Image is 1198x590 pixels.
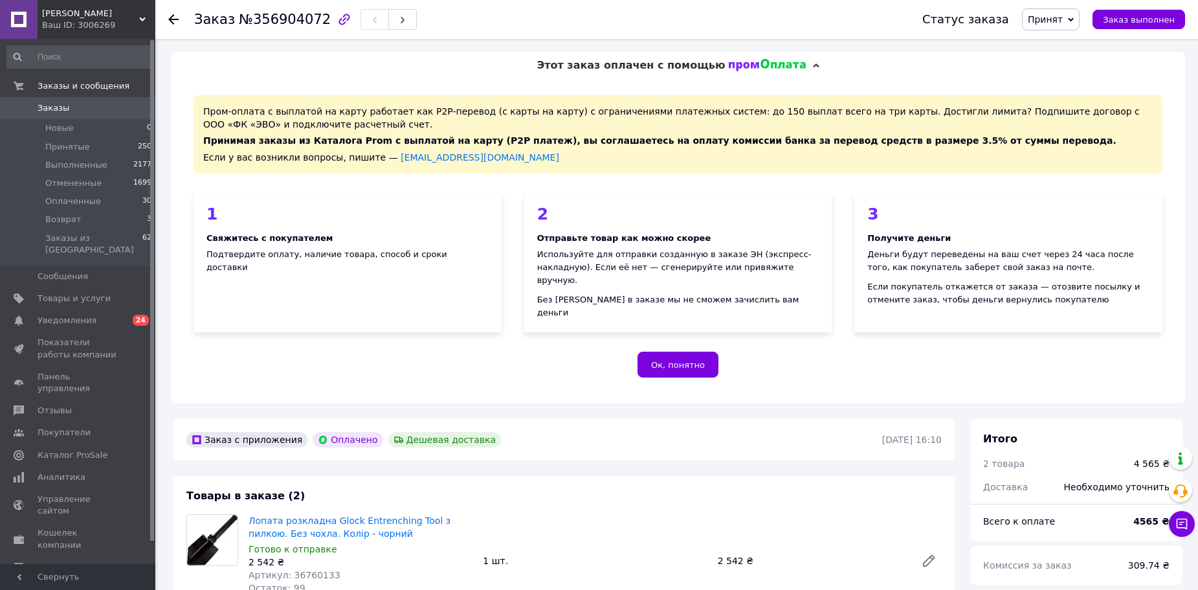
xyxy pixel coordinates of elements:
[142,196,151,207] span: 30
[38,293,111,304] span: Товары и услуги
[187,515,238,565] img: Лопата розкладна Glock Entrenching Tool з пилкою. Без чохла. Колір - чорний
[867,233,951,243] b: Получите деньги
[38,427,91,438] span: Покупатели
[1169,511,1195,537] button: Чат с покупателем
[239,12,331,27] span: №356904072
[38,471,85,483] span: Аналитика
[867,280,1149,306] div: Если покупатель откажется от заказа — отозвите посылку и отмените заказ, чтобы деньги вернулись п...
[249,570,340,580] span: Артикул: 36760133
[1103,15,1175,25] span: Заказ выполнен
[922,13,1009,26] div: Статус заказа
[186,490,305,502] span: Товары в заказе (2)
[983,482,1028,492] span: Доставка
[133,315,149,326] span: 24
[45,141,90,153] span: Принятые
[313,432,383,448] div: Оплачено
[249,556,472,569] div: 2 542 ₴
[401,152,559,163] a: [EMAIL_ADDRESS][DOMAIN_NAME]
[42,19,155,31] div: Ваш ID: 3006269
[713,552,911,570] div: 2 542 ₴
[983,433,1017,445] span: Итого
[206,248,489,274] div: Подтвердите оплату, наличие товара, способ и сроки доставки
[38,271,88,282] span: Сообщения
[38,449,107,461] span: Каталог ProSale
[1028,14,1063,25] span: Принят
[206,233,333,243] b: Свяжитесь с покупателем
[1133,516,1170,527] b: 4565 ₴
[651,360,705,370] span: Ок, понятно
[537,206,819,222] div: 2
[729,59,806,72] img: evopay logo
[38,562,71,573] span: Маркет
[249,516,450,539] a: Лопата розкладна Glock Entrenching Tool з пилкою. Без чохла. Колір - чорний
[194,12,235,27] span: Заказ
[537,248,819,287] div: Используйте для отправки созданную в заказе ЭН (экспресс-накладную). Если её нет — сгенерируйте и...
[138,141,151,153] span: 250
[638,352,718,378] button: Ок, понятно
[203,151,1153,164] div: Если у вас возникли вопросы, пишите —
[45,214,81,225] span: Возврат
[38,337,120,360] span: Показатели работы компании
[867,248,1149,274] div: Деньги будут переведены на ваш счет через 24 часа после того, как покупатель заберет свой заказ н...
[537,59,725,71] span: Этот заказ оплачен с помощью
[38,494,120,517] span: Управление сайтом
[38,80,129,92] span: Заказы и сообщения
[168,13,179,26] div: Вернуться назад
[1128,560,1170,571] span: 309.74 ₴
[882,435,942,445] time: [DATE] 16:10
[983,560,1072,571] span: Комиссия за заказ
[38,102,69,114] span: Заказы
[142,233,151,256] span: 62
[38,371,120,394] span: Панель управления
[249,544,337,554] span: Готово к отправке
[537,233,711,243] b: Отправьте товар как можно скорее
[983,459,1025,469] span: 2 товара
[6,45,153,69] input: Поиск
[45,233,142,256] span: Заказы из [GEOGRAPHIC_DATA]
[1134,457,1170,470] div: 4 565 ₴
[133,159,151,171] span: 2177
[133,177,151,189] span: 1699
[1093,10,1185,29] button: Заказ выполнен
[478,552,712,570] div: 1 шт.
[537,293,819,319] div: Без [PERSON_NAME] в заказе мы не сможем зачислить вам деньги
[206,206,489,222] div: 1
[38,405,72,416] span: Отзывы
[203,135,1116,146] span: Принимая заказы из Каталога Prom с выплатой на карту (P2P платеж), вы соглашаетесь на оплату коми...
[388,432,502,448] div: Дешевая доставка
[916,548,942,574] a: Редактировать
[147,122,151,134] span: 0
[42,8,139,19] span: ЯГУАР АРМС
[45,122,74,134] span: Новые
[45,159,107,171] span: Выполненные
[38,315,96,326] span: Уведомления
[186,432,307,448] div: Заказ с приложения
[194,95,1162,174] div: Пром-оплата с выплатой на карту работает как P2P-перевод (с карты на карту) с ограничениями плате...
[867,206,1149,222] div: 3
[1056,473,1177,501] div: Необходимо уточнить
[45,177,102,189] span: Отмененные
[147,214,151,225] span: 3
[45,196,101,207] span: Оплаченные
[983,516,1055,527] span: Всего к оплате
[38,527,120,550] span: Кошелек компании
